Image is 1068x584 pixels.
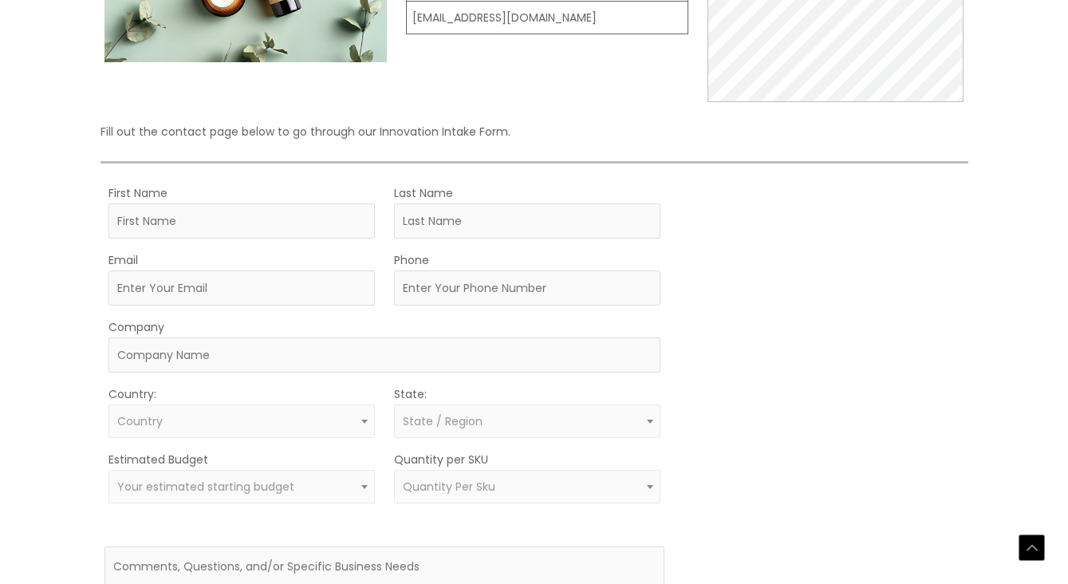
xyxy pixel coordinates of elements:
label: Email [108,250,138,270]
label: Last Name [394,183,453,203]
label: Phone [394,250,429,270]
span: Your estimated starting budget [117,479,294,495]
span: Quantity Per Sku [403,479,495,495]
input: First Name [108,203,375,239]
label: First Name [108,183,167,203]
input: Enter Your Email [108,270,375,306]
label: Country: [108,384,156,404]
label: Company [108,317,164,337]
label: Estimated Budget [108,449,208,470]
input: Enter Your Phone Number [394,270,660,306]
label: Quantity per SKU [394,449,488,470]
span: State / Region [403,413,483,429]
input: Last Name [394,203,660,239]
p: Fill out the contact page below to go through our Innovation Intake Form. [100,121,968,142]
input: Company Name [108,337,661,373]
td: [EMAIL_ADDRESS][DOMAIN_NAME] [406,2,688,34]
label: State: [394,384,427,404]
span: Country [117,413,163,429]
